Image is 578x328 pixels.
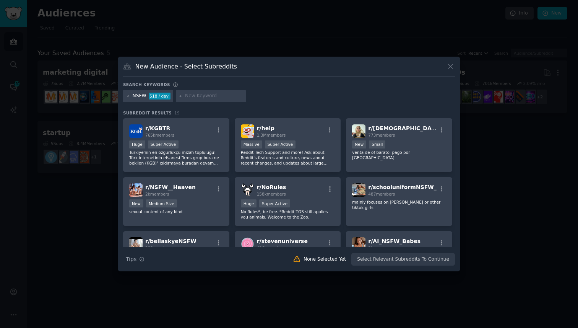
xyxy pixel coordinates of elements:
[352,237,365,251] img: AI_NSFW_Babes
[129,150,223,166] p: Türkiye'nin en özgürlükçü mizah topluluğu! Türk internetinin efsanesi "krds grup bura ne beklion ...
[145,246,172,250] span: 298 members
[352,124,365,138] img: Latinas_Nsfw_
[257,125,274,131] span: r/ help
[174,111,180,115] span: 19
[123,110,172,116] span: Subreddit Results
[265,140,296,148] div: Super Active
[145,125,170,131] span: r/ KGBTR
[129,124,143,138] img: KGBTR
[304,256,346,263] div: None Selected Yet
[241,209,335,220] p: No Rules*, be free. *Reddit TOS still applies you animals. Welcome to the Zoo.
[257,238,308,244] span: r/ stevenuniverse
[369,140,385,148] div: Small
[129,183,143,197] img: NSFW__Heaven
[241,140,262,148] div: Massive
[129,209,223,214] p: sexual content of any kind
[368,125,441,131] span: r/ [DEMOGRAPHIC_DATA]
[123,82,170,87] h3: Search keywords
[129,199,143,207] div: New
[145,133,174,137] span: 765k members
[135,62,237,70] h3: New Audience - Select Subreddits
[352,150,446,160] p: venta de of barato, pago por [GEOGRAPHIC_DATA]
[133,93,146,100] div: NSFW
[123,253,147,266] button: Tips
[368,184,436,190] span: r/ schooluniformNSFW_
[352,183,365,197] img: schooluniformNSFW_
[257,133,286,137] span: 1.3M members
[185,93,243,100] input: New Keyword
[368,238,421,244] span: r/ AI_NSFW_Babes
[241,237,254,251] img: stevenuniverse
[129,140,145,148] div: Huge
[241,183,254,197] img: NoRules
[352,140,366,148] div: New
[146,199,177,207] div: Medium Size
[145,238,196,244] span: r/ bellaskyeNSFW
[129,237,143,251] img: bellaskyeNSFW
[241,150,335,166] p: Reddit Tech Support and more! Ask about Reddit's features and culture, news about recent changes,...
[126,255,136,263] span: Tips
[149,93,170,100] div: 518 / day
[148,140,179,148] div: Super Active
[259,199,290,207] div: Super Active
[368,246,392,250] span: 2k members
[352,199,446,210] p: mainly focuses on [PERSON_NAME] or other tiktok girls
[241,124,254,138] img: help
[257,192,286,196] span: 158k members
[368,133,395,137] span: 773 members
[145,192,169,196] span: 2k members
[368,192,395,196] span: 487 members
[241,199,257,207] div: Huge
[257,184,286,190] span: r/ NoRules
[257,246,286,250] span: 426k members
[145,184,196,190] span: r/ NSFW__Heaven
